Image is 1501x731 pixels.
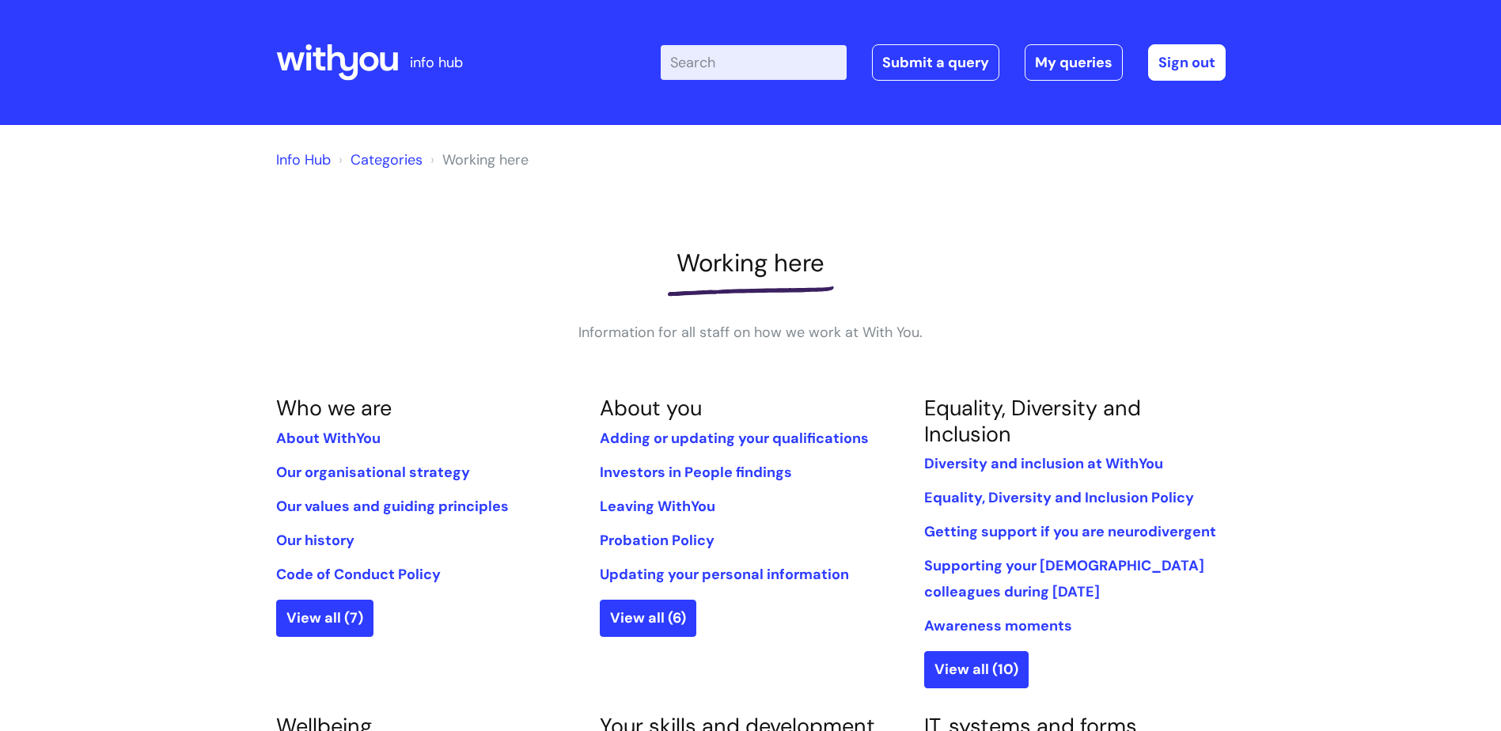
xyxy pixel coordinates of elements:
a: Equality, Diversity and Inclusion [924,394,1141,447]
a: Investors in People findings [600,463,792,482]
a: View all (7) [276,600,373,636]
a: About WithYou [276,429,381,448]
a: Probation Policy [600,531,714,550]
a: Getting support if you are neurodivergent [924,522,1216,541]
a: Categories [351,150,423,169]
a: Code of Conduct Policy [276,565,441,584]
a: About you [600,394,702,422]
a: Equality, Diversity and Inclusion Policy [924,488,1194,507]
p: info hub [410,50,463,75]
a: Our organisational strategy [276,463,470,482]
li: Solution home [335,147,423,172]
a: Leaving WithYou [600,497,715,516]
a: Our values and guiding principles [276,497,509,516]
div: | - [661,44,1226,81]
li: Working here [426,147,529,172]
a: Submit a query [872,44,999,81]
a: Who we are [276,394,392,422]
h1: Working here [276,248,1226,278]
a: View all (10) [924,651,1029,687]
a: Sign out [1148,44,1226,81]
input: Search [661,45,847,80]
a: Adding or updating your qualifications [600,429,869,448]
p: Information for all staff on how we work at With You. [514,320,988,345]
a: Our history [276,531,354,550]
a: My queries [1025,44,1123,81]
a: Supporting your [DEMOGRAPHIC_DATA] colleagues during [DATE] [924,556,1204,600]
a: View all (6) [600,600,696,636]
a: Diversity and inclusion at WithYou [924,454,1163,473]
a: Awareness moments [924,616,1072,635]
a: Updating your personal information [600,565,849,584]
a: Info Hub [276,150,331,169]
